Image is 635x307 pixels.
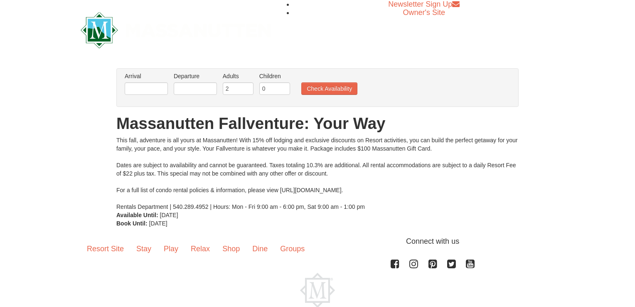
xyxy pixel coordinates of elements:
a: Massanutten Resort [81,19,271,39]
h1: Massanutten Fallventure: Your Way [116,115,519,132]
a: Stay [130,236,158,262]
button: Check Availability [301,82,357,95]
label: Adults [223,72,254,80]
a: Relax [185,236,216,262]
a: Play [158,236,185,262]
div: This fall, adventure is all yours at Massanutten! With 15% off lodging and exclusive discounts on... [116,136,519,211]
a: Owner's Site [403,8,445,17]
p: Connect with us [81,236,554,247]
a: Resort Site [81,236,130,262]
strong: Book Until: [116,220,148,227]
span: [DATE] [149,220,167,227]
img: Massanutten Resort Logo [81,12,271,48]
a: Shop [216,236,246,262]
label: Children [259,72,290,80]
label: Arrival [125,72,168,80]
a: Dine [246,236,274,262]
span: [DATE] [160,212,178,218]
a: Groups [274,236,311,262]
label: Departure [174,72,217,80]
strong: Available Until: [116,212,158,218]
